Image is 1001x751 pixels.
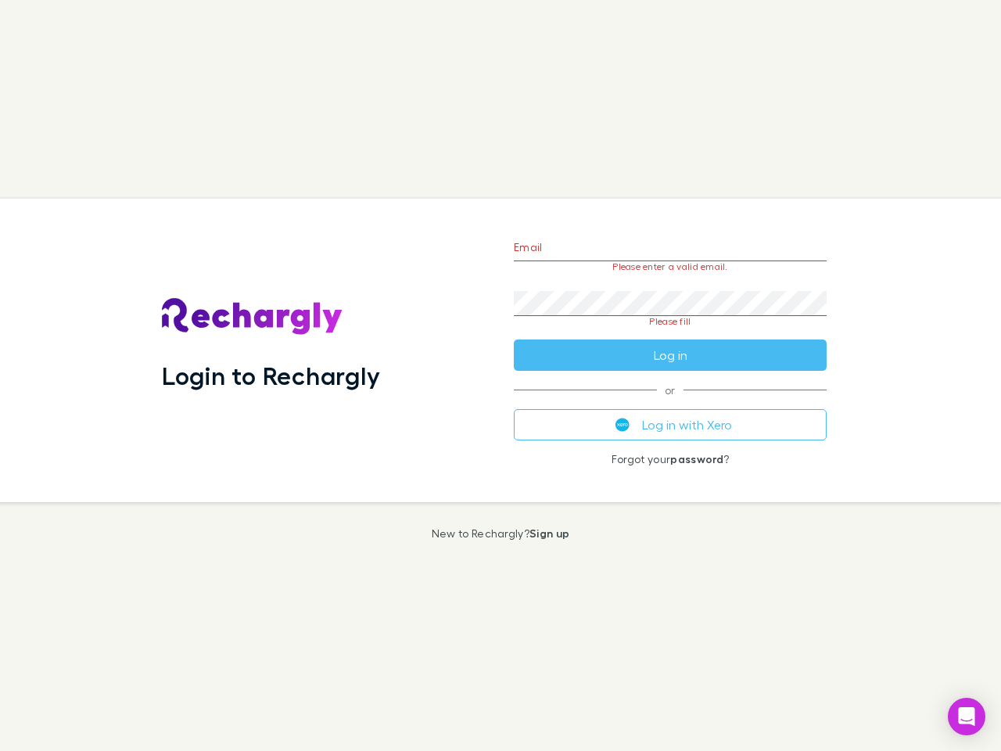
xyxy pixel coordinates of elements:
button: Log in with Xero [514,409,827,440]
span: or [514,390,827,390]
img: Rechargly's Logo [162,298,343,336]
p: New to Rechargly? [432,527,570,540]
p: Please fill [514,316,827,327]
p: Forgot your ? [514,453,827,465]
p: Please enter a valid email. [514,261,827,272]
div: Open Intercom Messenger [948,698,985,735]
h1: Login to Rechargly [162,361,380,390]
button: Log in [514,340,827,371]
a: password [670,452,723,465]
img: Xero's logo [615,418,630,432]
a: Sign up [529,526,569,540]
